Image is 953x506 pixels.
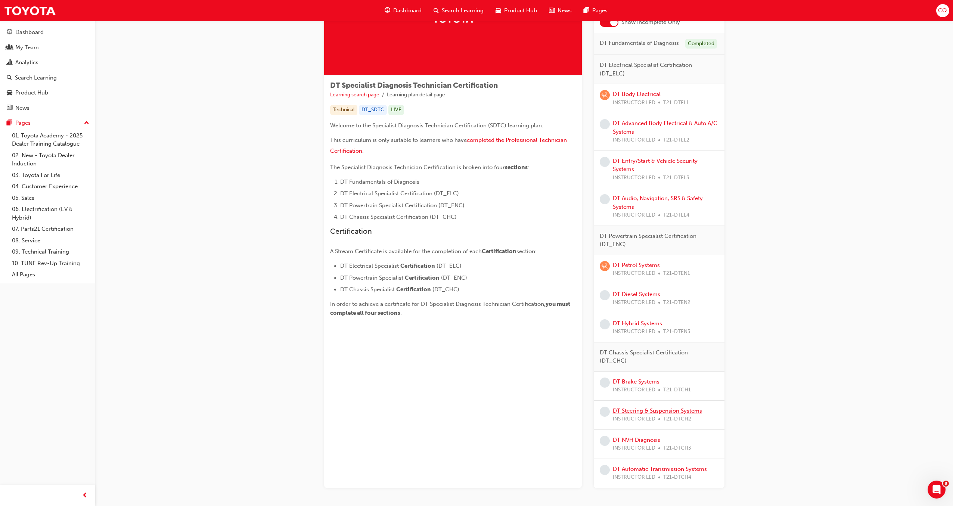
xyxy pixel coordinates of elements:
span: T21-DTCH4 [663,473,691,482]
span: learningRecordVerb_NONE-icon [600,290,610,300]
span: INSTRUCTOR LED [613,136,655,145]
span: Certification [330,227,372,236]
span: completed the Professional Technician Certification [330,137,568,154]
div: Product Hub [15,89,48,97]
span: chart-icon [7,59,12,66]
a: car-iconProduct Hub [490,3,543,18]
span: CQ [938,6,947,15]
span: T21-DTEL1 [663,99,689,107]
span: news-icon [549,6,555,15]
span: car-icon [7,90,12,96]
span: A Stream Certificate is available for the completion of each [330,248,482,255]
a: 07. Parts21 Certification [9,223,92,235]
a: 04. Customer Experience [9,181,92,192]
span: learningRecordVerb_WAITLIST-icon [600,261,610,271]
div: Dashboard [15,28,44,37]
span: (DT_ENC) [441,274,467,281]
span: (DT_CHC) [432,286,459,293]
span: T21-DTEL3 [663,174,689,182]
span: learningRecordVerb_NONE-icon [600,157,610,167]
span: INSTRUCTOR LED [613,174,655,182]
span: T21-DTCH3 [663,444,691,453]
a: DT Entry/Start & Vehicle Security Systems [613,158,698,173]
span: prev-icon [82,491,88,500]
a: DT Automatic Transmission Systems [613,466,707,472]
span: DT Electrical Specialist [340,263,399,269]
a: pages-iconPages [578,3,614,18]
span: learningRecordVerb_NONE-icon [600,194,610,204]
div: Pages [15,119,31,127]
span: learningRecordVerb_NONE-icon [600,119,610,129]
a: 06. Electrification (EV & Hybrid) [9,204,92,223]
span: guage-icon [385,6,390,15]
span: INSTRUCTOR LED [613,327,655,336]
span: INSTRUCTOR LED [613,99,655,107]
span: learningRecordVerb_NONE-icon [600,378,610,388]
a: DT Audio, Navigation, SRS & Safety Systems [613,195,703,210]
span: INSTRUCTOR LED [613,211,655,220]
a: 09. Technical Training [9,246,92,258]
span: INSTRUCTOR LED [613,386,655,394]
button: Pages [3,116,92,130]
span: (DT_ELC) [437,263,462,269]
span: The Specialist Diagnosis Technician Certification is broken into four [330,164,505,171]
span: DT Fundamentals of Diagnosis [340,179,419,185]
span: up-icon [84,118,89,128]
span: sections [505,164,528,171]
a: DT Diesel Systems [613,291,660,298]
div: LIVE [388,105,404,115]
span: T21-DTEN3 [663,327,690,336]
iframe: Intercom live chat [928,481,946,499]
a: DT Steering & Suspension Systems [613,407,702,414]
span: learningRecordVerb_NONE-icon [600,436,610,446]
a: DT Advanced Body Electrical & Auto A/C Systems [613,120,717,135]
a: 10. TUNE Rev-Up Training [9,258,92,269]
span: learningRecordVerb_WAITLIST-icon [600,90,610,100]
span: News [558,6,572,15]
span: DT Powertrain Specialist Certification (DT_ENC) [340,202,465,209]
span: DT Chassis Specialist [340,286,395,293]
span: section: [516,248,537,255]
li: Learning plan detail page [387,91,445,99]
a: 01. Toyota Academy - 2025 Dealer Training Catalogue [9,130,92,150]
span: T21-DTEL2 [663,136,689,145]
div: My Team [15,43,39,52]
a: search-iconSearch Learning [428,3,490,18]
span: DT Powertrain Specialist Certification (DT_ENC) [600,232,713,249]
a: guage-iconDashboard [379,3,428,18]
span: INSTRUCTOR LED [613,444,655,453]
a: DT Brake Systems [613,378,659,385]
a: news-iconNews [543,3,578,18]
span: : [528,164,529,171]
span: Certification [405,274,440,281]
span: Welcome to the Specialist Diagnosis Technician Certification (SDTC) learning plan. [330,122,543,129]
span: T21-DTCH1 [663,386,691,394]
span: Product Hub [504,6,537,15]
span: DT Powertrain Specialist [340,274,403,281]
a: 02. New - Toyota Dealer Induction [9,150,92,170]
a: Analytics [3,56,92,69]
span: learningRecordVerb_NONE-icon [600,319,610,329]
span: Pages [592,6,608,15]
span: DT Chassis Specialist Certification (DT_CHC) [600,348,713,365]
a: DT NVH Diagnosis [613,437,660,443]
span: pages-icon [584,6,589,15]
span: Certification [400,263,435,269]
span: DT Electrical Specialist Certification (DT_ELC) [600,61,713,78]
span: DT Specialist Diagnosis Technician Certification [330,81,498,90]
div: Technical [330,105,357,115]
a: Product Hub [3,86,92,100]
span: DT Fundamentals of Diagnosis [600,39,679,47]
button: DashboardMy TeamAnalyticsSearch LearningProduct HubNews [3,24,92,116]
span: This curriculum is only suitable to learners who have [330,137,467,143]
a: Search Learning [3,71,92,85]
a: DT Hybrid Systems [613,320,662,327]
span: 8 [943,481,949,487]
span: INSTRUCTOR LED [613,269,655,278]
span: Show Incomplete Only [621,18,680,27]
span: INSTRUCTOR LED [613,415,655,423]
span: DT Chassis Specialist Certification (DT_CHC) [340,214,457,220]
span: people-icon [7,44,12,51]
a: 08. Service [9,235,92,246]
span: T21-DTEN2 [663,298,690,307]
